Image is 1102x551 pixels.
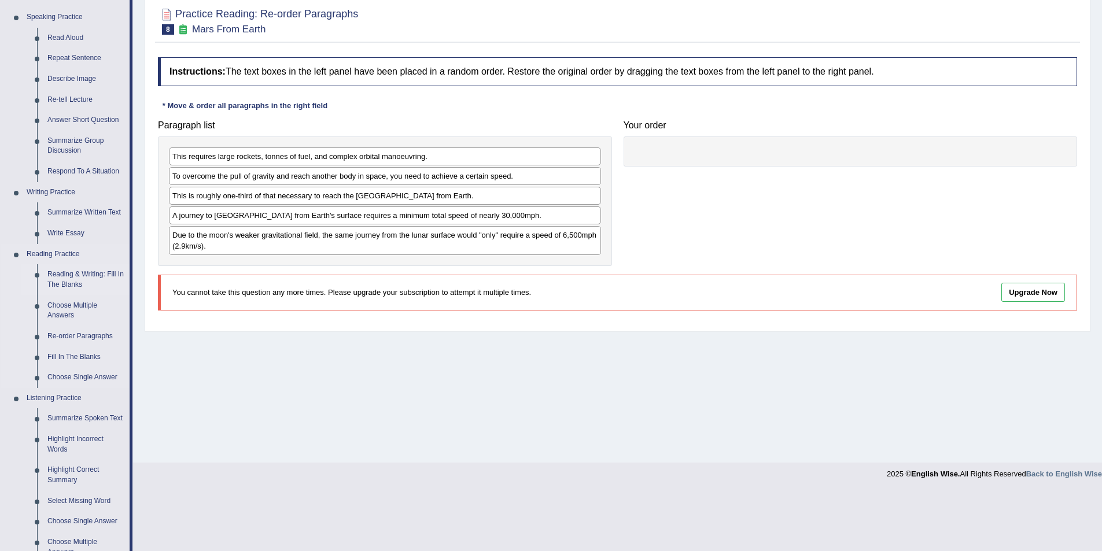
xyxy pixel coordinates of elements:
[172,287,842,298] p: You cannot take this question any more times. Please upgrade your subscription to attempt it mult...
[21,244,130,265] a: Reading Practice
[42,161,130,182] a: Respond To A Situation
[1001,283,1065,302] a: Upgrade Now
[42,460,130,490] a: Highlight Correct Summary
[42,48,130,69] a: Repeat Sentence
[158,57,1077,86] h4: The text boxes in the left panel have been placed in a random order. Restore the original order b...
[42,367,130,388] a: Choose Single Answer
[42,264,130,295] a: Reading & Writing: Fill In The Blanks
[911,469,960,478] strong: English Wise.
[169,167,601,185] div: To overcome the pull of gravity and reach another body in space, you need to achieve a certain sp...
[42,110,130,131] a: Answer Short Question
[624,120,1078,131] h4: Your order
[42,408,130,429] a: Summarize Spoken Text
[42,326,130,347] a: Re-order Paragraphs
[169,187,601,205] div: This is roughly one-third of that necessary to reach the [GEOGRAPHIC_DATA] from Earth.
[169,147,601,165] div: This requires large rockets, tonnes of fuel, and complex orbital manoeuvring.
[158,101,332,112] div: * Move & order all paragraphs in the right field
[42,511,130,532] a: Choose Single Answer
[162,24,174,35] span: 8
[42,131,130,161] a: Summarize Group Discussion
[42,491,130,512] a: Select Missing Word
[42,295,130,326] a: Choose Multiple Answers
[21,388,130,409] a: Listening Practice
[42,90,130,110] a: Re-tell Lecture
[887,463,1102,479] div: 2025 © All Rights Reserved
[158,6,358,35] h2: Practice Reading: Re-order Paragraphs
[21,182,130,203] a: Writing Practice
[192,24,266,35] small: Mars From Earth
[42,69,130,90] a: Describe Image
[169,226,601,255] div: Due to the moon's weaker gravitational field, the same journey from the lunar surface would "only...
[42,28,130,49] a: Read Aloud
[42,202,130,223] a: Summarize Written Text
[169,66,226,76] b: Instructions:
[177,24,189,35] small: Exam occurring question
[42,223,130,244] a: Write Essay
[169,206,601,224] div: A journey to [GEOGRAPHIC_DATA] from Earth's surface requires a minimum total speed of nearly 30,0...
[21,7,130,28] a: Speaking Practice
[158,120,612,131] h4: Paragraph list
[42,347,130,368] a: Fill In The Blanks
[42,429,130,460] a: Highlight Incorrect Words
[1026,469,1102,478] a: Back to English Wise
